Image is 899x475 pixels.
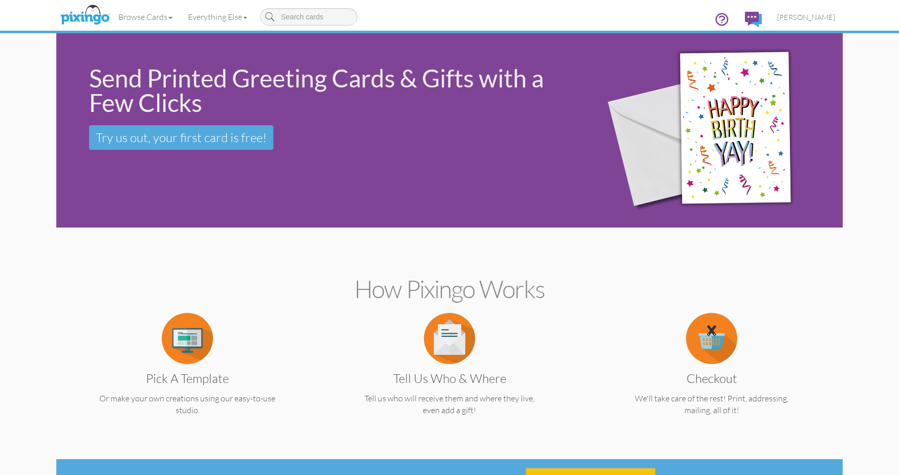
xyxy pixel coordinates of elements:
[76,393,298,416] p: Or make your own creations using our easy-to-use studio.
[58,3,112,28] img: pixingo logo
[608,372,815,385] h3: Checkout
[424,313,475,364] img: item.alt
[162,313,213,364] img: item.alt
[180,4,255,30] a: Everything Else
[769,4,843,30] a: [PERSON_NAME]
[96,130,267,145] span: Try us out, your first card is free!
[601,393,823,416] p: We'll take care of the rest! Print, addressing, mailing, all of it!
[338,332,561,416] a: Tell us Who & Where Tell us who will receive them and where they live, even add a gift!
[111,4,180,30] a: Browse Cards
[601,332,823,416] a: Checkout We'll take care of the rest! Print, addressing, mailing, all of it!
[74,276,825,303] h2: How Pixingo works
[745,12,762,27] img: comments.svg
[338,393,561,416] p: Tell us who will receive them and where they live, even add a gift!
[589,19,836,242] img: 942c5090-71ba-4bfc-9a92-ca782dcda692.png
[346,372,553,385] h3: Tell us Who & Where
[76,332,298,416] a: Pick a Template Or make your own creations using our easy-to-use studio.
[89,66,572,115] div: Send Printed Greeting Cards & Gifts with a Few Clicks
[686,313,737,364] img: item.alt
[777,13,835,21] span: [PERSON_NAME]
[84,372,291,385] h3: Pick a Template
[260,8,357,26] input: Search cards
[89,125,273,150] a: Try us out, your first card is free!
